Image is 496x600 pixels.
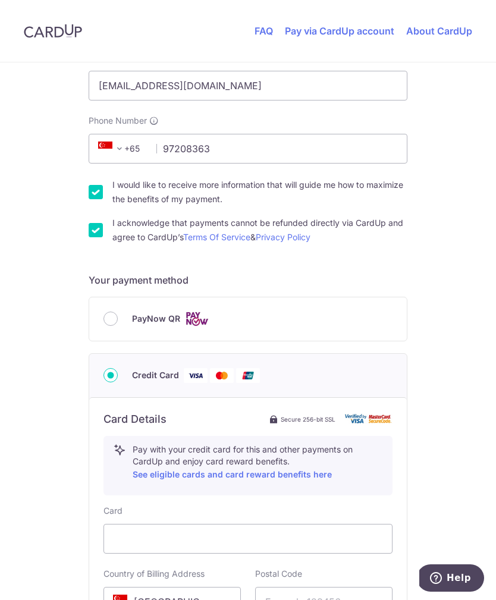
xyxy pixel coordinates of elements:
[256,232,310,242] a: Privacy Policy
[184,368,208,383] img: Visa
[103,505,123,517] label: Card
[112,178,407,206] label: I would like to receive more information that will guide me how to maximize the benefits of my pa...
[132,368,179,382] span: Credit Card
[103,368,393,383] div: Credit Card Visa Mastercard Union Pay
[345,414,393,424] img: card secure
[185,312,209,326] img: Cards logo
[89,115,147,127] span: Phone Number
[281,414,335,424] span: Secure 256-bit SSL
[112,216,407,244] label: I acknowledge that payments cannot be refunded directly via CardUp and agree to CardUp’s &
[419,564,484,594] iframe: Opens a widget where you can find more information
[406,25,472,37] a: About CardUp
[103,568,205,580] label: Country of Billing Address
[133,444,382,482] p: Pay with your credit card for this and other payments on CardUp and enjoy card reward benefits.
[89,273,407,287] h5: Your payment method
[103,412,167,426] h6: Card Details
[210,368,234,383] img: Mastercard
[114,532,382,546] iframe: Secure card payment input frame
[285,25,394,37] a: Pay via CardUp account
[255,568,302,580] label: Postal Code
[133,469,332,479] a: See eligible cards and card reward benefits here
[103,312,393,326] div: PayNow QR Cards logo
[95,142,148,156] span: +65
[183,232,250,242] a: Terms Of Service
[255,25,273,37] a: FAQ
[236,368,260,383] img: Union Pay
[98,142,127,156] span: +65
[132,312,180,326] span: PayNow QR
[89,71,407,100] input: Email address
[24,24,82,38] img: CardUp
